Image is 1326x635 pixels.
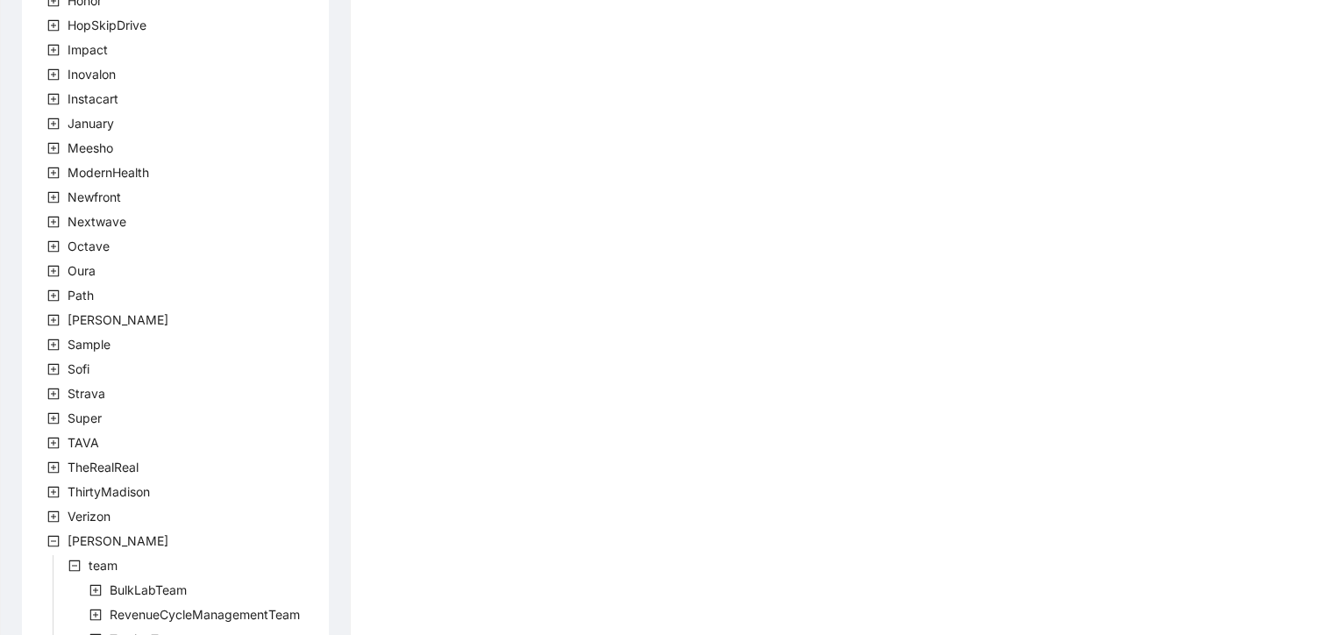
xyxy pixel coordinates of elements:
span: Oura [68,263,96,278]
span: Octave [64,236,113,257]
span: Meesho [64,138,117,159]
span: BulkLabTeam [110,582,187,597]
span: plus-square [47,93,60,105]
span: Instacart [64,89,122,110]
span: plus-square [47,461,60,474]
span: plus-square [47,68,60,81]
span: plus-square [89,609,102,621]
span: plus-square [47,265,60,277]
span: Super [68,410,102,425]
span: BulkLabTeam [106,580,190,601]
span: plus-square [47,142,60,154]
span: Meesho [68,140,113,155]
span: plus-square [47,216,60,228]
span: plus-square [47,314,60,326]
span: Oura [64,260,99,282]
span: minus-square [47,535,60,547]
span: Virta [64,531,172,552]
span: minus-square [68,560,81,572]
span: team [85,555,121,576]
span: [PERSON_NAME] [68,312,168,327]
span: Inovalon [68,67,116,82]
span: plus-square [47,388,60,400]
span: Newfront [68,189,121,204]
span: Instacart [68,91,118,106]
span: TAVA [68,435,99,450]
span: Inovalon [64,64,119,85]
span: TheRealReal [68,460,139,474]
span: plus-square [47,486,60,498]
span: TheRealReal [64,457,142,478]
span: plus-square [47,240,60,253]
span: Path [68,288,94,303]
span: plus-square [47,118,60,130]
span: Strava [64,383,109,404]
span: Rothman [64,310,172,331]
span: plus-square [47,19,60,32]
span: Sofi [68,361,89,376]
span: January [64,113,118,134]
span: Sample [64,334,114,355]
span: Path [64,285,97,306]
span: ModernHealth [64,162,153,183]
span: [PERSON_NAME] [68,533,168,548]
span: Verizon [68,509,110,524]
span: plus-square [47,167,60,179]
span: plus-square [47,289,60,302]
span: Nextwave [64,211,130,232]
span: Sample [68,337,110,352]
span: HopSkipDrive [64,15,150,36]
span: Sofi [64,359,93,380]
span: Nextwave [68,214,126,229]
span: plus-square [47,412,60,425]
span: plus-square [47,44,60,56]
span: ThirtyMadison [68,484,150,499]
span: plus-square [47,191,60,203]
span: TAVA [64,432,103,453]
span: plus-square [47,437,60,449]
span: plus-square [47,339,60,351]
span: Octave [68,239,110,253]
span: Super [64,408,105,429]
span: HopSkipDrive [68,18,146,32]
span: Strava [68,386,105,401]
span: RevenueCycleManagementTeam [110,607,300,622]
span: team [89,558,118,573]
span: Newfront [64,187,125,208]
span: plus-square [47,363,60,375]
span: plus-square [89,584,102,596]
span: ModernHealth [68,165,149,180]
span: Impact [68,42,108,57]
span: January [68,116,114,131]
span: Impact [64,39,111,61]
span: ThirtyMadison [64,482,153,503]
span: Verizon [64,506,114,527]
span: plus-square [47,510,60,523]
span: RevenueCycleManagementTeam [106,604,303,625]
